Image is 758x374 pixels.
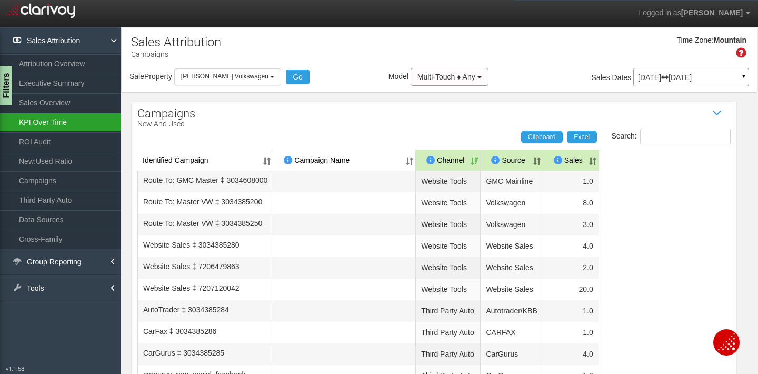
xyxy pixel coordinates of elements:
span: Route To: Master VW ‡ 3034385250 [143,218,262,229]
td: Autotrader/KBB [481,300,543,322]
th: Campaign Name: activate to sort column ascending [273,150,416,171]
td: 1.0 [543,322,599,343]
label: Search: [611,129,730,144]
td: CarGurus [481,343,543,365]
td: Website Sales [481,235,543,257]
span: Website Sales ‡ 7206479863 [143,261,240,272]
td: Volkswagen [481,192,543,214]
th: Channel: activate to sort column ascending [416,150,481,171]
td: 4.0 [543,343,599,365]
td: 4.0 [543,235,599,257]
span: Sales [592,73,610,82]
span: Multi-Touch ♦ Any [417,73,475,81]
td: 20.0 [543,279,599,300]
td: Website Tools [416,235,481,257]
button: Go [286,70,310,84]
span: [PERSON_NAME] Volkswagen [181,73,268,80]
span: [PERSON_NAME] [681,8,743,17]
span: CarGurus ‡ 3034385285 [143,348,224,358]
span: Sale [129,72,144,81]
span: Logged in as [639,8,681,17]
td: 1.0 [543,300,599,322]
p: New and Used [137,120,195,128]
td: 1.0 [543,171,599,192]
th: Sales: activate to sort column ascending [543,150,599,171]
a: Logged in as[PERSON_NAME] [631,1,758,26]
td: Website Sales [481,257,543,279]
span: Website Sales ‡ 7207120042 [143,283,240,293]
td: CARFAX [481,322,543,343]
td: Website Tools [416,257,481,279]
td: Website Tools [416,279,481,300]
span: Website Sales ‡ 3034385280 [143,240,240,250]
button: [PERSON_NAME] Volkswagen [174,68,281,85]
th: Identified Campaign: activate to sort column ascending [137,150,273,171]
div: Time Zone: [673,35,714,46]
span: Excel [574,133,590,141]
span: Route To: Master VW ‡ 3034385200 [143,196,262,207]
span: Campaigns [137,107,195,120]
a: ▼ [739,71,749,87]
a: Clipboard [521,131,563,143]
button: Multi-Touch ♦ Any [411,68,488,86]
td: Website Tools [416,192,481,214]
span: Route To: GMC Master ‡ 3034608000 [143,175,267,185]
th: Source: activate to sort column ascending [481,150,543,171]
a: Excel [567,131,597,143]
td: Third Party Auto [416,343,481,365]
p: Campaigns [131,46,221,60]
span: AutoTrader ‡ 3034385284 [143,304,229,315]
td: Third Party Auto [416,300,481,322]
span: Dates [612,73,632,82]
td: Website Tools [416,214,481,235]
td: Website Tools [416,171,481,192]
div: Mountain [714,35,746,46]
i: Show / Hide Data Table [710,105,725,121]
td: GMC Mainline [481,171,543,192]
td: Volkswagen [481,214,543,235]
input: Search: [640,129,731,144]
td: 3.0 [543,214,599,235]
h1: Sales Attribution [131,35,221,49]
td: Third Party Auto [416,322,481,343]
td: 2.0 [543,257,599,279]
span: Clipboard [528,133,556,141]
td: Website Sales [481,279,543,300]
span: CarFax ‡ 3034385286 [143,326,216,337]
td: 8.0 [543,192,599,214]
p: [DATE] [DATE] [638,74,744,81]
